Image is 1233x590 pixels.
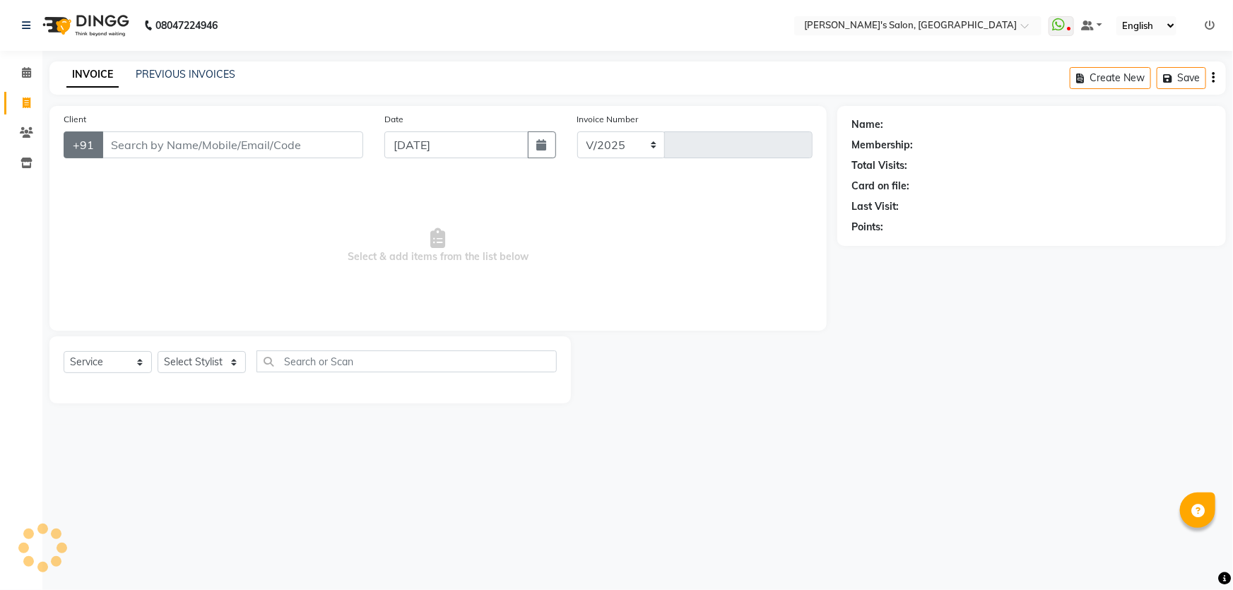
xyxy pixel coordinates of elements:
[64,175,813,317] span: Select & add items from the list below
[136,68,235,81] a: PREVIOUS INVOICES
[64,113,86,126] label: Client
[256,350,557,372] input: Search or Scan
[577,113,639,126] label: Invoice Number
[851,117,883,132] div: Name:
[102,131,363,158] input: Search by Name/Mobile/Email/Code
[384,113,403,126] label: Date
[64,131,103,158] button: +91
[1157,67,1206,89] button: Save
[36,6,133,45] img: logo
[1070,67,1151,89] button: Create New
[851,138,913,153] div: Membership:
[851,179,909,194] div: Card on file:
[851,158,907,173] div: Total Visits:
[851,199,899,214] div: Last Visit:
[66,62,119,88] a: INVOICE
[155,6,218,45] b: 08047224946
[851,220,883,235] div: Points:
